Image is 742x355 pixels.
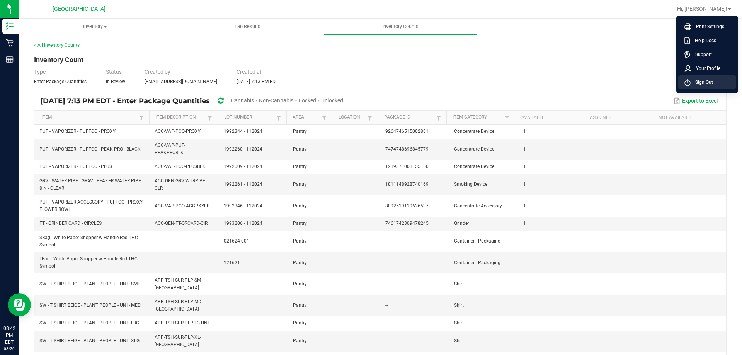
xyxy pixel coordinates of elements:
[672,94,720,107] button: Export to Excel
[523,221,526,226] span: 1
[385,129,429,134] span: 9264746515002881
[224,238,249,244] span: 021624-001
[155,129,201,134] span: ACC-VAP-PCO-PROXY
[652,111,721,125] th: Not Available
[19,23,171,30] span: Inventory
[205,113,214,122] a: Filter
[454,164,494,169] span: Concentrate Device
[454,182,487,187] span: Smoking Device
[385,338,388,343] span: --
[293,238,307,244] span: Pantry
[34,42,80,48] a: < All Inventory Counts
[137,113,146,122] a: Filter
[224,182,262,187] span: 1992261 - 112024
[454,238,500,244] span: Container - Packaging
[339,114,366,121] a: LocationSortable
[34,69,46,75] span: Type
[53,6,106,12] span: [GEOGRAPHIC_DATA]
[224,260,240,265] span: 121621
[385,260,388,265] span: --
[365,113,374,122] a: Filter
[39,235,138,248] span: SBag - White Paper Shopper w Handle Red THC Symbol
[224,221,262,226] span: 1993206 - 112024
[259,97,293,104] span: Non-Cannabis
[293,320,307,326] span: Pantry
[39,221,102,226] span: FT - GRINDER CARD - CIRCLES
[39,178,143,191] span: GRV - WATER PIPE - GRAV - BEAKER WATER PIPE - 8IN - CLEAR
[454,302,464,308] span: Shirt
[224,129,262,134] span: 1992344 - 112024
[6,39,14,47] inline-svg: Retail
[691,51,712,58] span: Support
[691,23,724,31] span: Print Settings
[39,199,143,212] span: PUF - VAPORIZER ACCESSORY - PUFFCO - PROXY FLOWER BOWL
[454,146,494,152] span: Concentrate Device
[293,146,307,152] span: Pantry
[40,94,349,108] div: [DATE] 7:13 PM EDT - Enter Package Quantities
[372,23,429,30] span: Inventory Counts
[385,203,429,209] span: 8092519119626537
[39,281,140,287] span: SW - T SHIRT BEIGE - PLANT PEOPLE - UNI - SML
[39,338,140,343] span: SW - T SHIRT BEIGE - PLANT PEOPLE - UNI - XLG
[293,338,307,343] span: Pantry
[293,221,307,226] span: Pantry
[584,111,652,125] th: Assigned
[293,302,307,308] span: Pantry
[523,129,526,134] span: 1
[385,238,388,244] span: --
[691,78,713,86] span: Sign Out
[19,19,171,35] a: Inventory
[502,113,512,122] a: Filter
[678,75,736,89] li: Sign Out
[155,277,202,290] span: APP-TSH-SUR-PLP-SM-[GEOGRAPHIC_DATA]
[3,325,15,346] p: 08:42 PM EDT
[454,338,464,343] span: Shirt
[454,260,500,265] span: Container - Packaging
[155,203,209,209] span: ACC-VAP-PCO-ACCPXYFB
[155,299,203,312] span: APP-TSH-SUR-PLP-MD-[GEOGRAPHIC_DATA]
[454,203,502,209] span: Concentrate Accessory
[274,113,283,122] a: Filter
[155,114,205,121] a: Item DescriptionSortable
[453,114,502,121] a: Item CategorySortable
[39,129,116,134] span: PUF - VAPORIZER - PUFFCO - PROXY
[41,114,137,121] a: ItemSortable
[523,164,526,169] span: 1
[299,97,316,104] span: Locked
[231,97,254,104] span: Cannabis
[684,51,733,58] a: Support
[39,256,138,269] span: LBag - White Paper Shopper w Handle Red THC Symbol
[454,320,464,326] span: Shirt
[39,146,141,152] span: PUF - VAPORIZER - PUFFCO - PEAK PRO - BLACK
[6,22,14,30] inline-svg: Inventory
[237,79,278,84] span: [DATE] 7:13 PM EDT
[324,19,477,35] a: Inventory Counts
[523,203,526,209] span: 1
[385,164,429,169] span: 1219371001155150
[385,182,429,187] span: 1811148928740169
[385,146,429,152] span: 7474748696845779
[224,203,262,209] span: 1992346 - 112024
[237,69,262,75] span: Created at
[293,260,307,265] span: Pantry
[155,164,205,169] span: ACC-VAP-PCO-PLUSBLK
[691,65,720,72] span: Your Profile
[224,114,274,121] a: Lot NumberSortable
[293,182,307,187] span: Pantry
[39,302,141,308] span: SW - T SHIRT BEIGE - PLANT PEOPLE - UNI - MED
[224,146,262,152] span: 1992260 - 112024
[106,69,122,75] span: Status
[690,37,716,44] span: Help Docs
[39,320,139,326] span: SW - T SHIRT BEIGE - PLANT PEOPLE - UNI - LRG
[293,281,307,287] span: Pantry
[320,113,329,122] a: Filter
[293,164,307,169] span: Pantry
[224,23,271,30] span: Lab Results
[454,129,494,134] span: Concentrate Device
[321,97,343,104] span: Unlocked
[293,203,307,209] span: Pantry
[384,114,434,121] a: Package IdSortable
[171,19,324,35] a: Lab Results
[684,37,733,44] a: Help Docs
[34,56,83,64] span: Inventory Count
